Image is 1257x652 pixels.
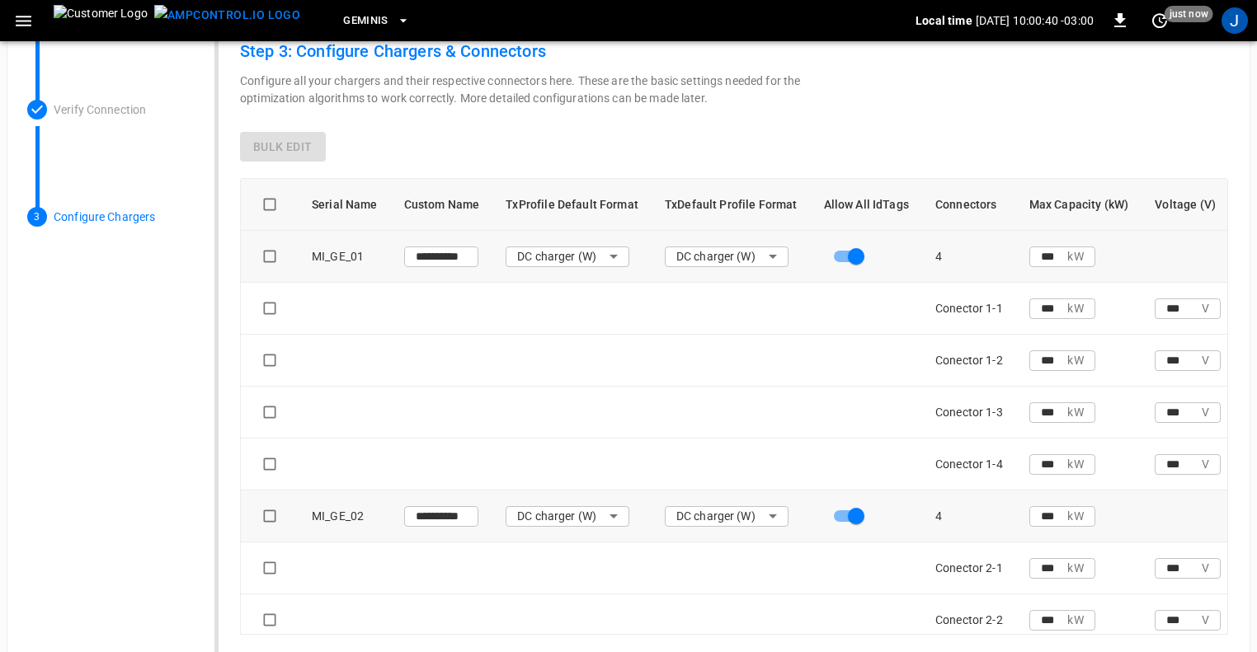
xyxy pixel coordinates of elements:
[665,500,789,532] div: DC charger (W)
[506,241,629,272] div: DC charger (W)
[154,5,300,26] img: ampcontrol.io logo
[1202,560,1209,576] p: V
[922,387,1016,439] td: Conector 1-3
[299,490,391,542] td: MI_GE_02
[54,5,148,36] img: Customer Logo
[1222,7,1248,34] div: profile-icon
[665,241,789,272] div: DC charger (W)
[1067,404,1083,420] p: kW
[299,179,391,231] th: Serial Name
[54,209,195,226] p: Configure Chargers
[34,211,40,223] text: 3
[337,5,417,37] button: Geminis
[652,179,811,231] th: TxDefault Profile Format
[916,12,972,29] p: Local time
[391,179,493,231] th: Custom Name
[299,231,391,283] td: MI_GE_01
[811,179,922,231] th: Allow All IdTags
[1202,352,1209,368] p: V
[922,542,1016,594] td: Conector 2-1
[240,73,817,107] p: Configure all your chargers and their respective connectors here. These are the basic settings ne...
[1067,352,1083,368] p: kW
[1202,612,1209,628] p: V
[922,283,1016,335] td: Conector 1-1
[1067,508,1083,524] p: kW
[922,179,1016,231] th: Connectors
[1202,456,1209,472] p: V
[922,594,1016,646] td: Conector 2-2
[1067,560,1083,576] p: kW
[922,231,1016,283] td: 4
[1146,7,1173,34] button: set refresh interval
[922,490,1016,542] td: 4
[506,500,629,532] div: DC charger (W)
[1016,179,1142,231] th: Max Capacity (kW)
[1067,248,1083,265] p: kW
[922,335,1016,387] td: Conector 1-2
[240,38,1228,64] h6: Step 3: Configure Chargers & Connectors
[1067,612,1083,628] p: kW
[343,12,388,30] span: Geminis
[1202,300,1209,317] p: V
[922,439,1016,490] td: Conector 1-4
[1165,6,1213,22] span: just now
[54,101,195,119] p: Verify Connection
[1067,300,1083,317] p: kW
[492,179,652,231] th: TxProfile Default Format
[1142,179,1234,231] th: Voltage (V)
[1202,404,1209,420] p: V
[976,12,1094,29] p: [DATE] 10:00:40 -03:00
[1067,456,1083,472] p: kW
